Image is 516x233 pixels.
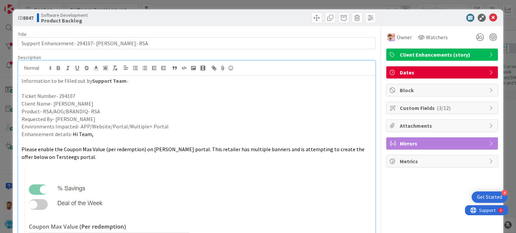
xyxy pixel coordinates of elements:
span: Attachments [400,122,486,130]
span: Owner [397,33,412,41]
label: Title [18,31,27,37]
span: Please enable the Coupon Max Value (per redemption) on [PERSON_NAME] portal. This retailer has mu... [21,146,365,160]
span: Description [18,54,41,60]
span: Custom Fields [400,104,486,112]
span: Client Enhancements (story) [400,51,486,59]
span: Block [400,86,486,94]
img: RS [387,33,395,41]
span: ID [18,14,34,22]
span: Watchers [426,33,448,41]
p: Ticket Number- 294107 [21,92,372,100]
span: Software Development [41,12,88,18]
p: Requested By- [PERSON_NAME] [21,115,372,123]
p: Environments Impacted- APP/Website/Portal/Multiple= Portal [21,123,372,130]
div: Open Get Started checklist, remaining modules: 4 [472,191,508,203]
p: Enhancement details- [21,130,372,138]
p: Client Name- [PERSON_NAME] [21,100,372,108]
input: type card name here... [18,37,375,49]
div: 4 [35,3,37,8]
div: Get Started [477,194,502,200]
div: 4 [502,190,508,196]
span: Mirrors [400,139,486,148]
b: 8847 [23,14,34,21]
b: Product Backlog [41,18,88,23]
strong: Support Team [92,77,127,84]
span: Support [14,1,31,9]
p: Information to be filled out by - [21,77,372,85]
span: Hi Team, [73,131,93,137]
span: Dates [400,68,486,76]
span: Metrics [400,157,486,165]
p: Product- RSA/AOG/BRANDIQ- RSA [21,108,372,115]
span: ( 3/12 ) [437,105,450,111]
